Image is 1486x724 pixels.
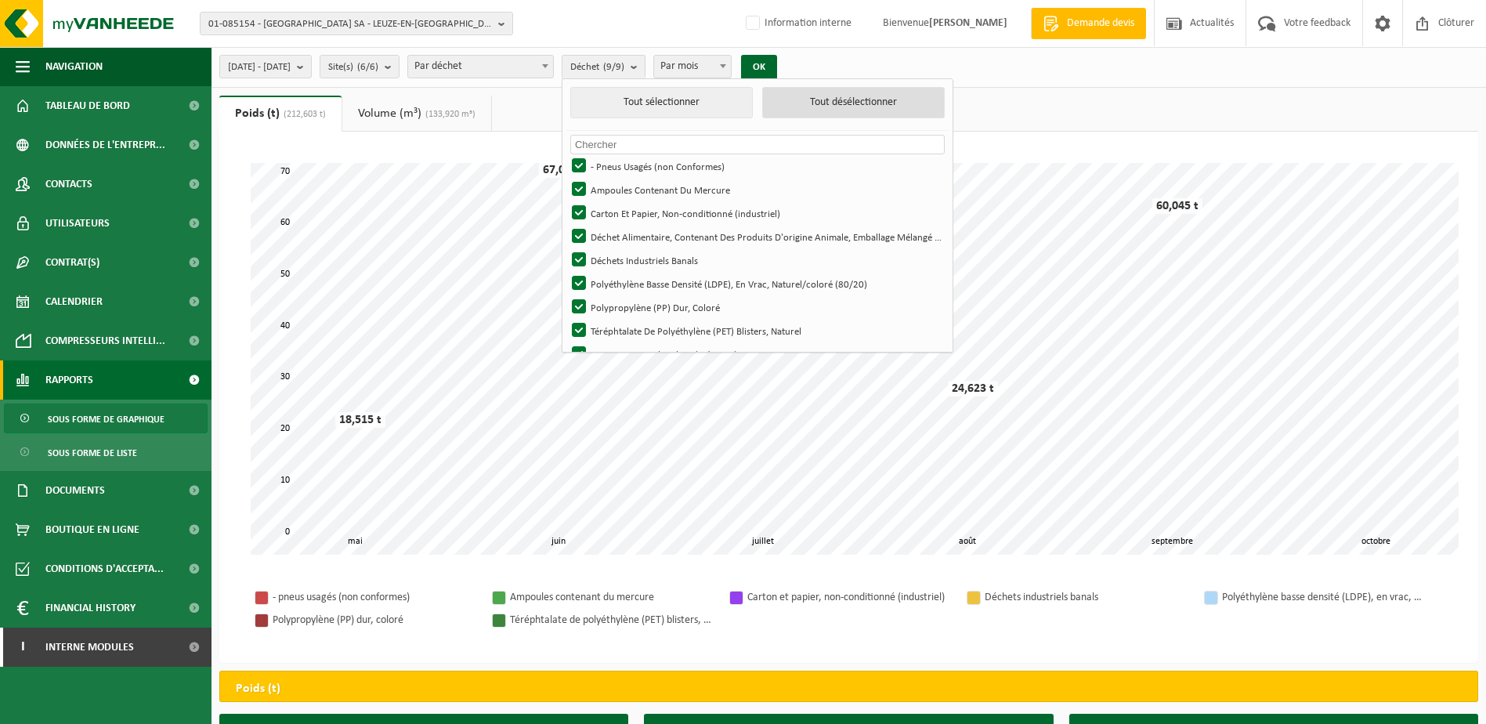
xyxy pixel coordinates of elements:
[45,165,92,204] span: Contacts
[200,12,513,35] button: 01-085154 - [GEOGRAPHIC_DATA] SA - LEUZE-EN-[GEOGRAPHIC_DATA]
[45,321,165,360] span: Compresseurs intelli...
[45,204,110,243] span: Utilisateurs
[273,588,476,607] div: - pneus usagés (non conformes)
[16,628,30,667] span: I
[569,154,943,178] label: - Pneus Usagés (non Conformes)
[569,272,943,295] label: Polyéthylène Basse Densité (LDPE), En Vrac, Naturel/coloré (80/20)
[539,162,589,178] div: 67,045 t
[45,282,103,321] span: Calendrier
[357,62,378,72] count: (6/6)
[603,62,624,72] count: (9/9)
[569,342,943,366] label: Verre Creux, Multicolore (ménager)
[510,610,714,630] div: Téréphtalate de polyéthylène (PET) blisters, naturel
[45,471,105,510] span: Documents
[569,319,943,342] label: Téréphtalate De Polyéthylène (PET) Blisters, Naturel
[208,13,492,36] span: 01-085154 - [GEOGRAPHIC_DATA] SA - LEUZE-EN-[GEOGRAPHIC_DATA]
[45,549,164,588] span: Conditions d'accepta...
[654,56,731,78] span: Par mois
[220,672,296,706] h2: Poids (t)
[45,47,103,86] span: Navigation
[407,55,554,78] span: Par déchet
[653,55,732,78] span: Par mois
[1031,8,1146,39] a: Demande devis
[45,125,165,165] span: Données de l'entrepr...
[45,628,134,667] span: Interne modules
[421,110,475,119] span: (133,920 m³)
[569,225,943,248] label: Déchet Alimentaire, Contenant Des Produits D'origine Animale, Emballage Mélangé (sans Verre), Cat 3
[45,360,93,400] span: Rapports
[570,135,945,154] input: Chercher
[45,510,139,549] span: Boutique en ligne
[335,412,385,428] div: 18,515 t
[48,438,137,468] span: Sous forme de liste
[219,55,312,78] button: [DATE] - [DATE]
[320,55,400,78] button: Site(s)(6/6)
[273,610,476,630] div: Polypropylène (PP) dur, coloré
[762,87,945,118] button: Tout désélectionner
[45,86,130,125] span: Tableau de bord
[569,201,943,225] label: Carton Et Papier, Non-conditionné (industriel)
[569,295,943,319] label: Polypropylène (PP) Dur, Coloré
[4,404,208,433] a: Sous forme de graphique
[48,404,165,434] span: Sous forme de graphique
[743,12,851,35] label: Information interne
[45,588,136,628] span: Financial History
[570,56,624,79] span: Déchet
[948,381,998,396] div: 24,623 t
[342,96,491,132] a: Volume (m³)
[985,588,1188,607] div: Déchets industriels banals
[408,56,553,78] span: Par déchet
[1063,16,1138,31] span: Demande devis
[570,87,753,118] button: Tout sélectionner
[562,55,645,78] button: Déchet(9/9)
[4,437,208,467] a: Sous forme de liste
[45,243,99,282] span: Contrat(s)
[741,55,777,80] button: OK
[510,588,714,607] div: Ampoules contenant du mercure
[569,248,943,272] label: Déchets Industriels Banals
[1222,588,1426,607] div: Polyéthylène basse densité (LDPE), en vrac, naturel/coloré (80/20)
[228,56,291,79] span: [DATE] - [DATE]
[328,56,378,79] span: Site(s)
[280,110,326,119] span: (212,603 t)
[747,588,951,607] div: Carton et papier, non-conditionné (industriel)
[219,96,342,132] a: Poids (t)
[1152,198,1202,214] div: 60,045 t
[569,178,943,201] label: Ampoules Contenant Du Mercure
[929,17,1007,29] strong: [PERSON_NAME]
